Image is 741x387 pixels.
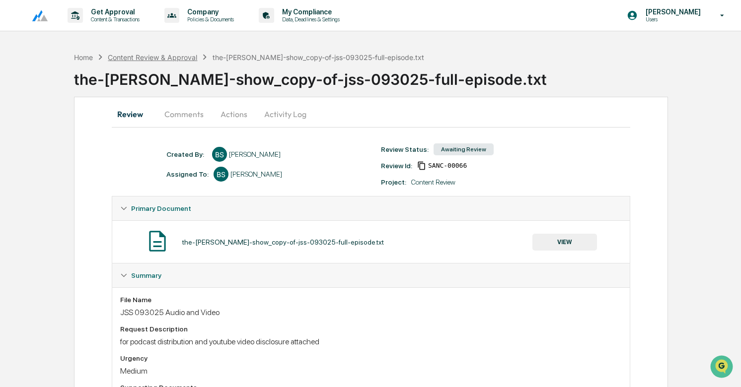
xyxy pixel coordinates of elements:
p: [PERSON_NAME] [638,8,706,16]
div: File Name [120,296,622,304]
p: Get Approval [83,8,145,16]
p: Content & Transactions [83,16,145,23]
div: Request Description [120,325,622,333]
div: 🗄️ [72,126,80,134]
img: Document Icon [145,229,170,254]
div: [PERSON_NAME] [229,150,281,158]
div: for podcast distribution and youtube video disclosure attached [120,337,622,346]
button: Review [112,102,156,126]
div: Primary Document [112,196,630,220]
div: Content Review & Approval [108,53,197,62]
button: Start new chat [169,79,181,91]
div: Project: [381,178,406,186]
button: Actions [212,102,256,126]
div: Urgency [120,354,622,362]
div: the-[PERSON_NAME]-show_copy-of-jss-093025-full-episode.txt [213,53,424,62]
a: 🗄️Attestations [68,121,127,139]
div: Created By: ‎ ‎ [166,150,207,158]
p: Company [179,8,239,16]
div: Review Status: [381,145,429,153]
span: Data Lookup [20,144,63,154]
div: BS [214,167,228,182]
iframe: Open customer support [709,354,736,381]
div: 🖐️ [10,126,18,134]
div: Awaiting Review [434,143,494,155]
div: [PERSON_NAME] [230,170,282,178]
span: Primary Document [131,204,191,212]
span: Summary [131,271,161,279]
span: Attestations [82,125,123,135]
div: BS [212,147,227,162]
a: 🔎Data Lookup [6,140,67,158]
p: Users [638,16,706,23]
div: Review Id: [381,162,412,170]
button: Activity Log [256,102,314,126]
span: Preclearance [20,125,64,135]
div: We're available if you need us! [34,86,126,94]
span: Pylon [99,168,120,176]
div: secondary tabs example [112,102,630,126]
div: Start new chat [34,76,163,86]
a: Powered byPylon [70,168,120,176]
div: the-[PERSON_NAME]-show_copy-of-jss-093025-full-episode.txt [74,63,741,88]
div: Content Review [411,178,455,186]
div: 🔎 [10,145,18,153]
span: 1f324c59-4170-4b48-9f1f-b74f8c036eb9 [428,162,467,170]
div: Summary [112,263,630,287]
a: 🖐️Preclearance [6,121,68,139]
p: My Compliance [274,8,345,16]
div: JSS 093025 Audio and Video [120,308,622,317]
div: Home [74,53,93,62]
div: the-[PERSON_NAME]-show_copy-of-jss-093025-full-episode.txt [182,238,384,246]
p: Data, Deadlines & Settings [274,16,345,23]
img: logo [24,9,48,22]
p: Policies & Documents [179,16,239,23]
img: 1746055101610-c473b297-6a78-478c-a979-82029cc54cd1 [10,76,28,94]
div: Assigned To: [166,170,209,178]
button: VIEW [532,234,597,251]
div: Medium [120,366,622,376]
p: How can we help? [10,21,181,37]
div: Primary Document [112,220,630,263]
button: Comments [156,102,212,126]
